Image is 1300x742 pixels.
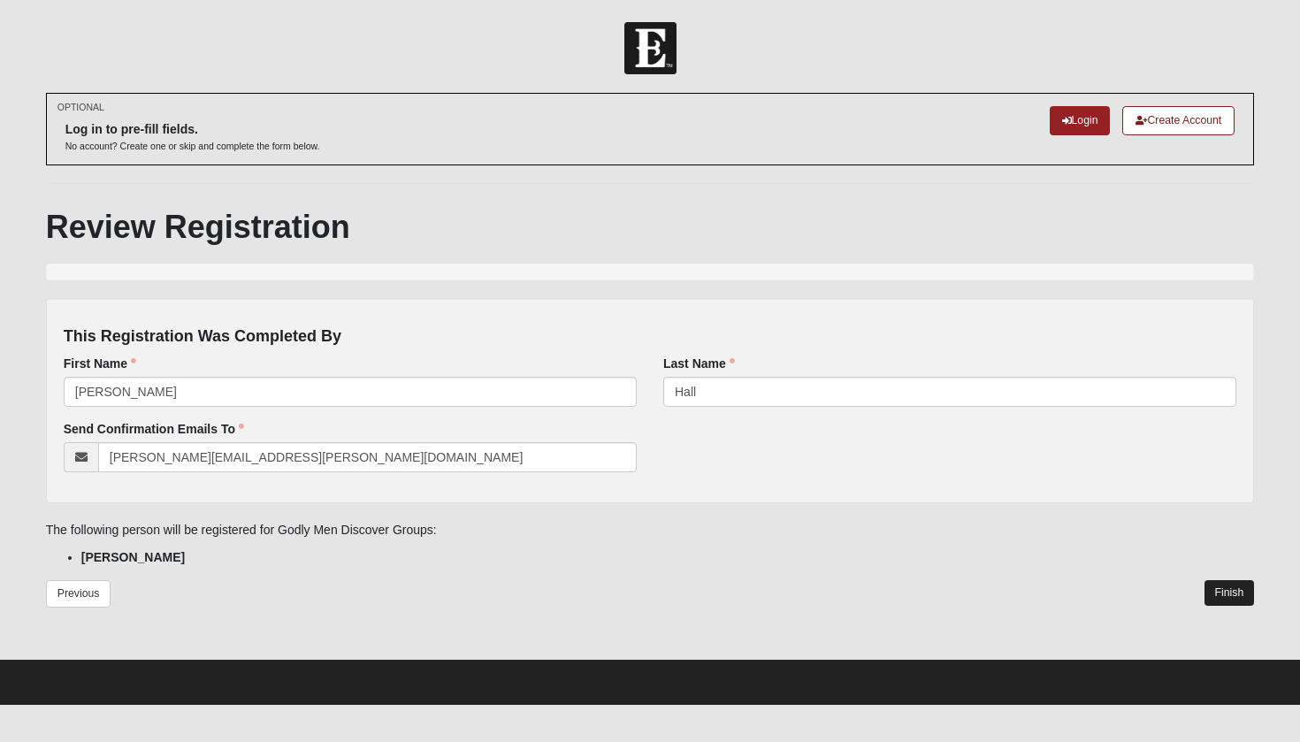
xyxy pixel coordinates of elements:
[64,327,1237,347] h4: This Registration Was Completed By
[64,355,136,372] label: First Name
[663,355,735,372] label: Last Name
[57,101,104,114] small: OPTIONAL
[46,580,111,608] a: Previous
[65,122,320,137] h6: Log in to pre-fill fields.
[65,140,320,153] p: No account? Create one or skip and complete the form below.
[46,521,1255,539] p: The following person will be registered for Godly Men Discover Groups:
[1122,106,1235,135] a: Create Account
[1204,580,1255,606] a: Finish
[64,420,244,438] label: Send Confirmation Emails To
[624,22,677,74] img: Church of Eleven22 Logo
[46,208,1255,246] h1: Review Registration
[1050,106,1111,135] a: Login
[81,550,185,564] strong: [PERSON_NAME]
